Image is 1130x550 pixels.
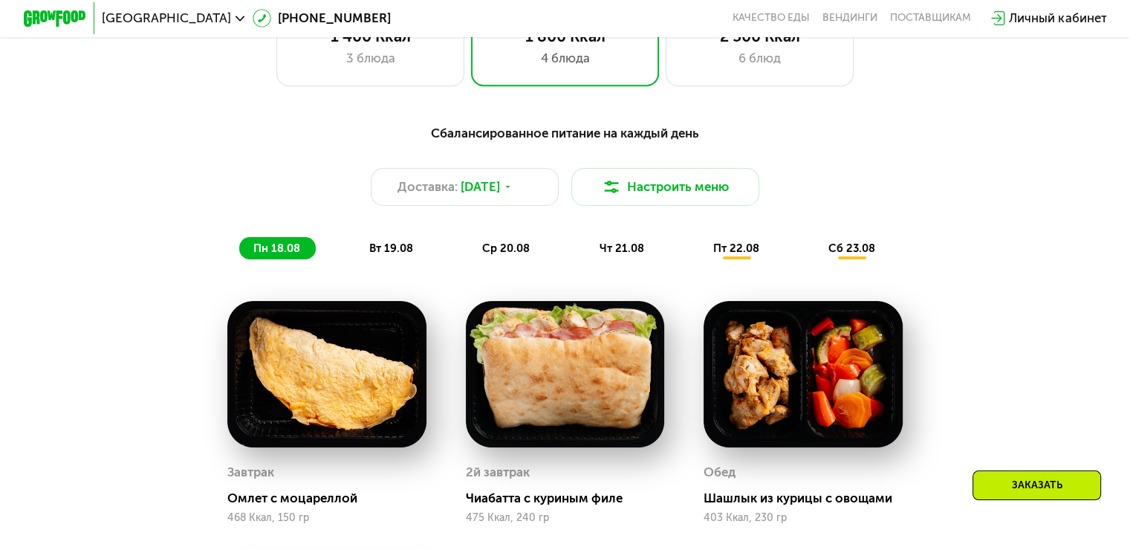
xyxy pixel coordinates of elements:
[227,461,274,485] div: Завтрак
[704,461,736,485] div: Обед
[733,12,810,25] a: Качество еды
[253,9,391,27] a: [PHONE_NUMBER]
[890,12,971,25] div: поставщикам
[972,470,1101,500] div: Заказать
[397,178,458,196] span: Доставка:
[461,178,500,196] span: [DATE]
[487,49,643,68] div: 4 блюда
[704,491,915,506] div: Шашлык из курицы с овощами
[369,242,413,255] span: вт 19.08
[704,512,903,524] div: 403 Ккал, 230 гр
[682,49,837,68] div: 6 блюд
[822,12,877,25] a: Вендинги
[713,242,759,255] span: пт 22.08
[253,242,300,255] span: пн 18.08
[466,461,530,485] div: 2й завтрак
[828,242,875,255] span: сб 23.08
[571,168,760,206] button: Настроить меню
[466,512,665,524] div: 475 Ккал, 240 гр
[466,491,677,506] div: Чиабатта с куриным филе
[102,12,231,25] span: [GEOGRAPHIC_DATA]
[1009,9,1106,27] div: Личный кабинет
[227,491,438,506] div: Омлет с моцареллой
[482,242,530,255] span: ср 20.08
[227,512,426,524] div: 468 Ккал, 150 гр
[293,49,448,68] div: 3 блюда
[100,123,1030,143] div: Сбалансированное питание на каждый день
[599,242,643,255] span: чт 21.08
